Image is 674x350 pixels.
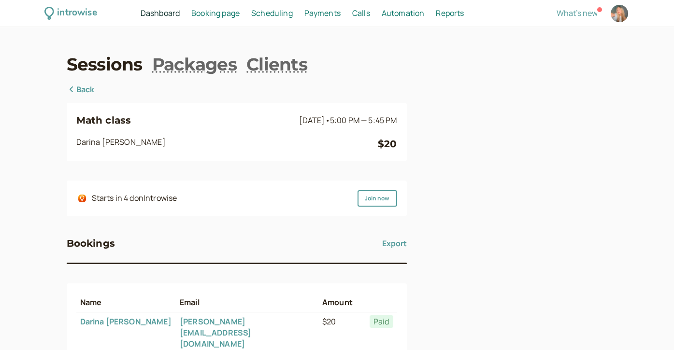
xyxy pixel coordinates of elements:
a: Join now [358,190,397,207]
span: Booking page [191,8,240,18]
a: Scheduling [251,7,293,20]
span: Paid [370,315,393,328]
h3: Math class [76,112,295,128]
img: integrations-introwise-icon.png [78,195,86,202]
div: Darina [PERSON_NAME] [76,136,378,152]
th: Name [76,293,176,312]
span: Scheduling [251,8,293,18]
h3: Bookings [67,236,115,251]
div: Starts in 4 d on [92,192,177,205]
span: Introwise [143,193,177,203]
button: Export [382,236,407,251]
span: Calls [352,8,370,18]
span: What's new [557,8,598,18]
a: Calls [352,7,370,20]
span: Payments [304,8,341,18]
div: introwise [57,6,97,21]
a: Sessions [67,52,143,76]
a: Reports [436,7,464,20]
a: Automation [382,7,425,20]
span: Reports [436,8,464,18]
a: Packages [152,52,237,76]
span: [DATE] [299,115,397,126]
div: $20 [378,136,397,152]
a: Payments [304,7,341,20]
a: Back [67,84,95,96]
a: Dashboard [141,7,180,20]
span: Automation [382,8,425,18]
a: [PERSON_NAME][EMAIL_ADDRESS][DOMAIN_NAME] [180,316,251,349]
button: What's new [557,9,598,17]
iframe: Chat Widget [626,304,674,350]
a: Booking page [191,7,240,20]
th: Email [176,293,318,312]
a: Account [609,3,630,24]
th: Amount [318,293,366,312]
span: Dashboard [141,8,180,18]
a: introwise [44,6,97,21]
a: Darina [PERSON_NAME] [80,316,172,327]
span: 5:00 PM — 5:45 PM [330,115,397,126]
span: • [325,115,330,126]
a: Clients [246,52,307,76]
